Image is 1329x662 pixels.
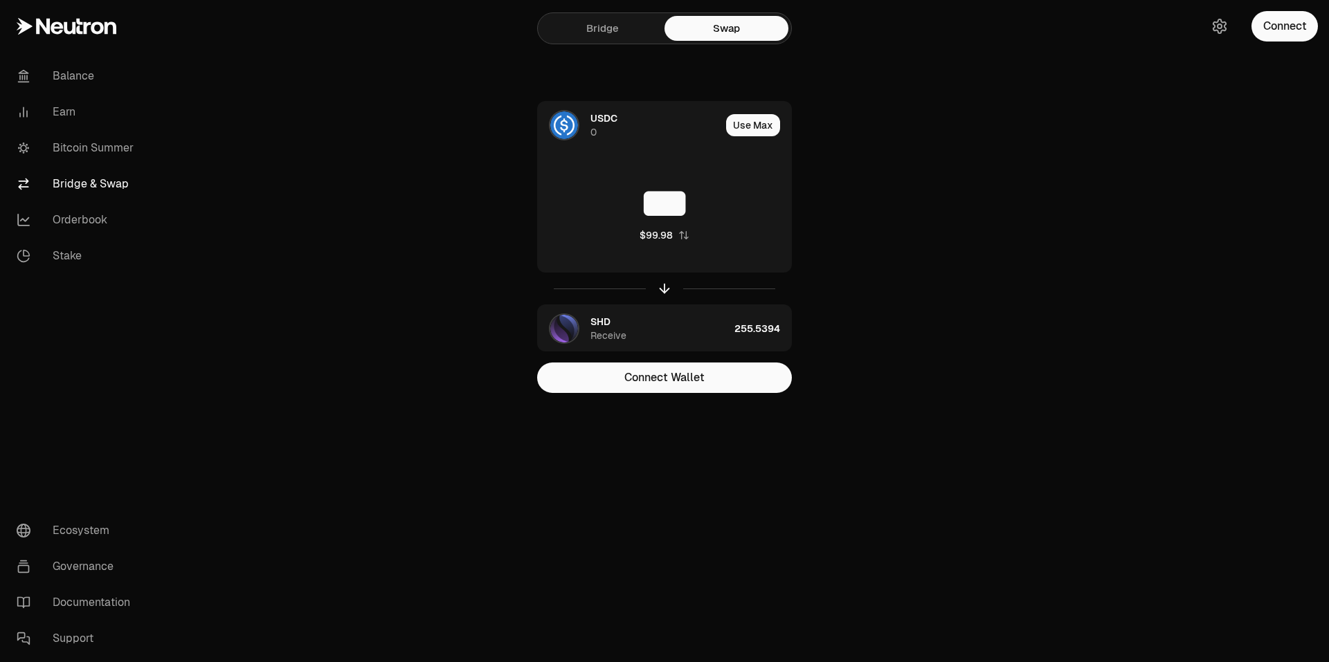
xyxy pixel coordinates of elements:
[550,111,578,139] img: USDC Logo
[538,102,721,149] div: USDC LogoUSDC0
[640,228,689,242] button: $99.98
[6,202,150,238] a: Orderbook
[6,238,150,274] a: Stake
[726,114,780,136] button: Use Max
[6,620,150,656] a: Support
[6,58,150,94] a: Balance
[538,305,729,352] div: SHD LogoSHDReceive
[6,549,150,585] a: Governance
[664,16,788,41] a: Swap
[6,94,150,130] a: Earn
[1251,11,1318,42] button: Connect
[6,513,150,549] a: Ecosystem
[6,166,150,202] a: Bridge & Swap
[537,362,792,393] button: Connect Wallet
[590,111,617,125] span: USDC
[640,228,673,242] div: $99.98
[6,130,150,166] a: Bitcoin Summer
[590,125,597,139] div: 0
[734,305,791,352] div: 255.5394
[541,16,664,41] a: Bridge
[590,315,611,329] span: SHD
[550,315,578,342] img: SHD Logo
[538,305,791,352] button: SHD LogoSHDReceive255.5394
[6,585,150,620] a: Documentation
[590,329,626,342] div: Receive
